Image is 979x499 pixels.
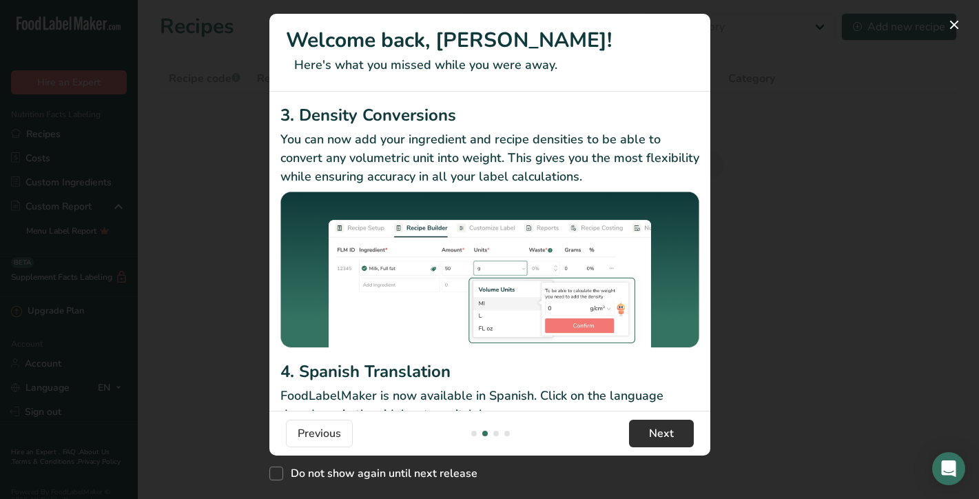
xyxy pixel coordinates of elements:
h2: 3. Density Conversions [280,103,699,128]
p: You can now add your ingredient and recipe densities to be able to convert any volumetric unit in... [280,130,699,186]
span: Previous [298,425,341,442]
p: FoodLabelMaker is now available in Spanish. Click on the language dropdown in the sidebar to swit... [280,387,699,424]
p: Here's what you missed while you were away. [286,56,694,74]
span: Do not show again until next release [283,467,477,480]
h2: 4. Spanish Translation [280,359,699,384]
button: Previous [286,420,353,447]
img: Density Conversions [280,192,699,354]
button: Next [629,420,694,447]
h1: Welcome back, [PERSON_NAME]! [286,25,694,56]
div: Open Intercom Messenger [932,452,965,485]
span: Next [649,425,674,442]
